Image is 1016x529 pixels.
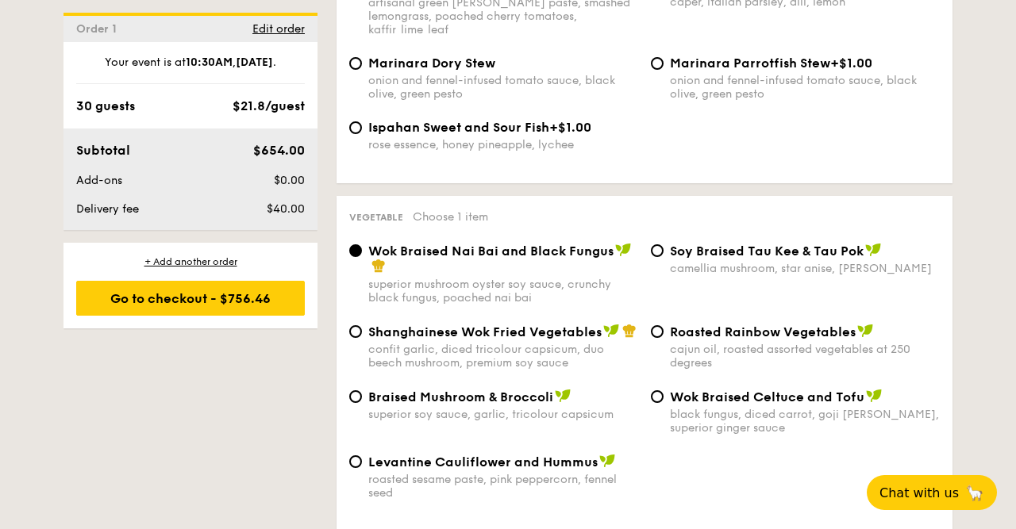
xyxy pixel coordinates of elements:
span: +$1.00 [549,120,591,135]
div: roasted sesame paste, pink peppercorn, fennel seed [368,473,638,500]
span: 🦙 [965,484,984,502]
input: Shanghainese Wok Fried Vegetablesconfit garlic, diced tricolour capsicum, duo beech mushroom, pre... [349,325,362,338]
span: ⁠Soy Braised Tau Kee & Tau Pok [670,243,864,259]
img: icon-vegan.f8ff3823.svg [865,243,881,257]
span: Marinara Dory Stew [368,56,495,71]
span: Wok Braised Celtuce and Tofu [670,389,864,404]
span: Marinara Parrotfish Stew [670,56,830,71]
div: Your event is at , . [76,55,305,84]
input: Wok Braised Nai Bai and Black Fungussuperior mushroom oyster soy sauce, crunchy black fungus, poa... [349,244,362,257]
span: Wok Braised Nai Bai and Black Fungus [368,243,614,259]
div: camellia mushroom, star anise, [PERSON_NAME] [670,262,940,275]
div: cajun oil, roasted assorted vegetables at 250 degrees [670,343,940,370]
div: $21.8/guest [233,97,305,116]
span: $654.00 [253,143,305,158]
span: +$1.00 [830,56,872,71]
span: Chat with us [879,485,959,500]
span: Choose 1 item [413,210,488,224]
img: icon-vegan.f8ff3823.svg [555,389,571,403]
div: + Add another order [76,255,305,268]
strong: 10:30AM [186,56,233,69]
img: icon-vegan.f8ff3823.svg [615,243,631,257]
input: Roasted Rainbow Vegetablescajun oil, roasted assorted vegetables at 250 degrees [651,325,664,338]
span: Braised Mushroom & Broccoli [368,389,553,404]
span: Subtotal [76,143,130,158]
span: Levantine Cauliflower and Hummus [368,454,598,470]
img: icon-vegan.f8ff3823.svg [857,324,873,338]
span: Roasted Rainbow Vegetables [670,324,856,339]
div: 30 guests [76,97,135,116]
strong: [DATE] [236,56,273,69]
span: Vegetable [349,212,403,223]
span: $40.00 [267,202,305,216]
input: ⁠Soy Braised Tau Kee & Tau Pokcamellia mushroom, star anise, [PERSON_NAME] [651,244,664,257]
input: Braised Mushroom & Broccolisuperior soy sauce, garlic, tricolour capsicum [349,390,362,403]
img: icon-vegan.f8ff3823.svg [866,389,882,403]
div: confit garlic, diced tricolour capsicum, duo beech mushroom, premium soy sauce [368,343,638,370]
div: superior soy sauce, garlic, tricolour capsicum [368,408,638,421]
img: icon-vegan.f8ff3823.svg [603,324,619,338]
div: rose essence, honey pineapple, lychee [368,138,638,151]
span: Delivery fee [76,202,139,216]
input: Levantine Cauliflower and Hummusroasted sesame paste, pink peppercorn, fennel seed [349,455,362,468]
span: Ispahan Sweet and Sour Fish [368,120,549,135]
button: Chat with us🦙 [867,475,997,510]
input: Marinara Parrotfish Stew+$1.00onion and fennel-infused tomato sauce, black olive, green pesto [651,57,664,70]
img: icon-vegan.f8ff3823.svg [599,454,615,468]
div: Go to checkout - $756.46 [76,281,305,316]
img: icon-chef-hat.a58ddaea.svg [371,259,386,273]
input: Wok Braised Celtuce and Tofublack fungus, diced carrot, goji [PERSON_NAME], superior ginger sauce [651,390,664,403]
span: Edit order [252,22,305,36]
input: Ispahan Sweet and Sour Fish+$1.00rose essence, honey pineapple, lychee [349,121,362,134]
span: Add-ons [76,174,122,187]
span: Shanghainese Wok Fried Vegetables [368,324,602,339]
div: superior mushroom oyster soy sauce, crunchy black fungus, poached nai bai [368,278,638,305]
img: icon-chef-hat.a58ddaea.svg [622,324,637,338]
input: Marinara Dory Stewonion and fennel-infused tomato sauce, black olive, green pesto [349,57,362,70]
div: onion and fennel-infused tomato sauce, black olive, green pesto [670,74,940,101]
div: black fungus, diced carrot, goji [PERSON_NAME], superior ginger sauce [670,408,940,435]
div: onion and fennel-infused tomato sauce, black olive, green pesto [368,74,638,101]
span: Order 1 [76,22,123,36]
span: $0.00 [274,174,305,187]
